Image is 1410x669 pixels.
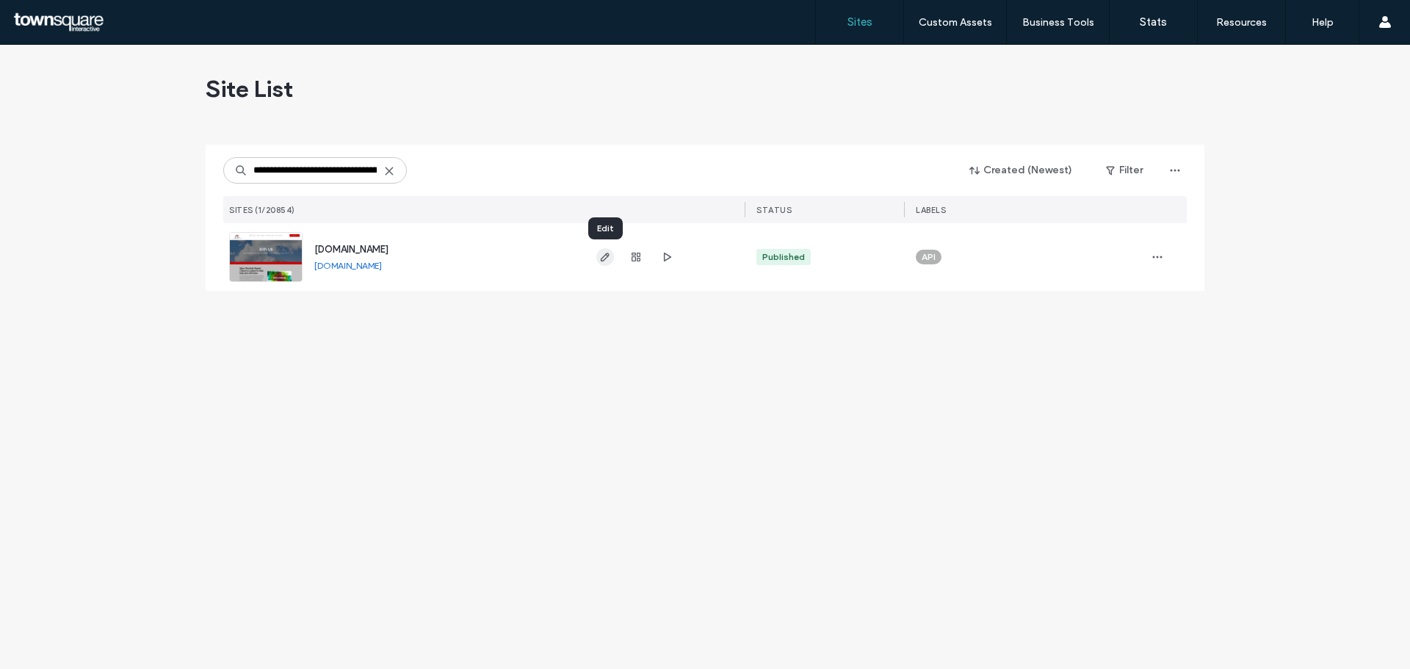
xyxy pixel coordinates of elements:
div: Published [762,250,805,264]
label: Stats [1140,15,1167,29]
a: [DOMAIN_NAME] [314,244,388,255]
label: Resources [1216,16,1267,29]
label: Help [1312,16,1334,29]
span: API [922,250,936,264]
div: Edit [588,217,623,239]
label: Business Tools [1022,16,1094,29]
span: SITES (1/20854) [229,205,295,215]
button: Created (Newest) [957,159,1085,182]
label: Sites [847,15,872,29]
label: Custom Assets [919,16,992,29]
a: [DOMAIN_NAME] [314,260,382,271]
button: Filter [1091,159,1157,182]
span: STATUS [756,205,792,215]
span: Help [33,10,63,23]
span: Site List [206,74,293,104]
span: LABELS [916,205,946,215]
